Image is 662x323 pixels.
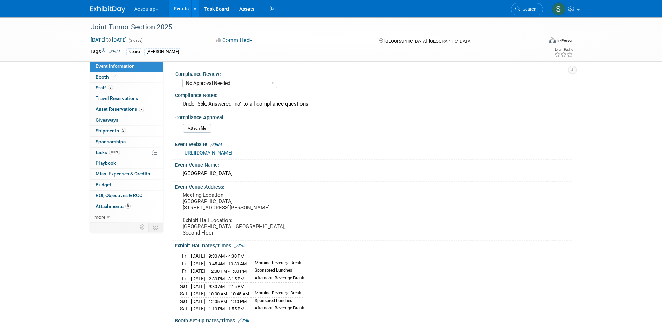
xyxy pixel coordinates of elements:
td: [DATE] [191,297,205,305]
span: Sponsorships [96,139,126,144]
a: Giveaways [90,115,163,125]
span: (2 days) [128,38,143,43]
a: Edit [210,142,222,147]
span: 9:30 AM - 2:15 PM [209,284,244,289]
img: ExhibitDay [90,6,125,13]
td: Fri. [180,260,191,267]
td: [DATE] [191,275,205,283]
div: In-Person [557,38,573,43]
div: Compliance Approval: [175,112,569,121]
div: Joint Tumor Section 2025 [88,21,533,34]
span: Search [520,7,536,12]
span: Budget [96,182,111,187]
td: [DATE] [191,290,205,298]
span: 1:10 PM - 1:55 PM [209,306,244,311]
span: [GEOGRAPHIC_DATA], [GEOGRAPHIC_DATA] [384,38,471,44]
div: [GEOGRAPHIC_DATA] [180,168,567,179]
div: Exhibit Hall Dates/Times: [175,241,572,250]
td: Fri. [180,252,191,260]
a: Edit [234,244,246,249]
span: Giveaways [96,117,118,123]
td: Morning Beverage Break [251,260,304,267]
span: 2 [108,85,113,90]
td: [DATE] [191,282,205,290]
td: Sponsored Lunches [251,267,304,275]
div: Compliance Notes: [175,90,572,99]
td: Afternoon Beverage Break [251,305,304,313]
span: 8 [125,203,131,209]
td: [DATE] [191,305,205,313]
span: Playbook [96,160,116,166]
span: 10:00 AM - 10:45 AM [209,291,249,296]
a: Playbook [90,158,163,168]
td: Tags [90,48,120,56]
a: Edit [109,49,120,54]
span: Asset Reservations [96,106,144,112]
a: Shipments2 [90,126,163,136]
a: Booth [90,72,163,82]
td: Sat. [180,282,191,290]
div: Compliance Review: [175,69,569,78]
td: Sat. [180,290,191,298]
a: [URL][DOMAIN_NAME] [183,150,232,156]
pre: Meeting Location: [GEOGRAPHIC_DATA] [STREET_ADDRESS][PERSON_NAME] Exhibit Hall Location: [GEOGRAP... [183,192,333,236]
a: more [90,212,163,223]
span: 12:00 PM - 1:00 PM [209,268,247,274]
td: Sat. [180,305,191,313]
td: Afternoon Beverage Break [251,275,304,283]
span: 9:30 AM - 4:30 PM [209,253,244,259]
a: Tasks100% [90,148,163,158]
span: 100% [109,150,120,155]
td: Sponsored Lunches [251,297,304,305]
span: Travel Reservations [96,95,138,101]
a: Misc. Expenses & Credits [90,169,163,179]
span: 2:30 PM - 3:15 PM [209,276,244,281]
a: Staff2 [90,83,163,93]
td: [DATE] [191,267,205,275]
a: Attachments8 [90,201,163,212]
span: 9:45 AM - 10:30 AM [209,261,247,266]
span: Attachments [96,203,131,209]
div: Event Website: [175,139,572,148]
span: Event Information [96,63,135,69]
span: Misc. Expenses & Credits [96,171,150,177]
a: Travel Reservations [90,93,163,104]
span: Booth [96,74,117,80]
img: Sara Hurson [552,2,565,16]
span: [DATE] [DATE] [90,37,127,43]
td: [DATE] [191,260,205,267]
span: more [94,214,105,220]
div: Event Venue Address: [175,182,572,191]
td: Personalize Event Tab Strip [136,223,149,232]
img: Format-Inperson.png [549,37,556,43]
td: [DATE] [191,252,205,260]
div: Neuro [126,48,142,56]
span: 2 [139,107,144,112]
button: Committed [214,37,255,44]
div: Under $5k, Answered "no" to all compliance questions [180,99,567,109]
span: Staff [96,85,113,91]
span: Shipments [96,128,126,134]
div: Event Format [502,36,574,47]
span: ROI, Objectives & ROO [96,193,142,198]
span: 2 [121,128,126,133]
td: Fri. [180,267,191,275]
a: Event Information [90,61,163,72]
i: Booth reservation complete [112,75,116,79]
div: [PERSON_NAME] [144,48,181,56]
td: Fri. [180,275,191,283]
a: Search [511,3,543,15]
a: Asset Reservations2 [90,104,163,115]
span: Tasks [95,150,120,155]
div: Event Venue Name: [175,160,572,168]
a: ROI, Objectives & ROO [90,191,163,201]
span: 12:05 PM - 1:10 PM [209,299,247,304]
span: to [105,37,112,43]
div: Event Rating [554,48,573,51]
a: Budget [90,180,163,190]
td: Toggle Event Tabs [148,223,163,232]
td: Sat. [180,297,191,305]
td: Morning Beverage Break [251,290,304,298]
a: Sponsorships [90,137,163,147]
